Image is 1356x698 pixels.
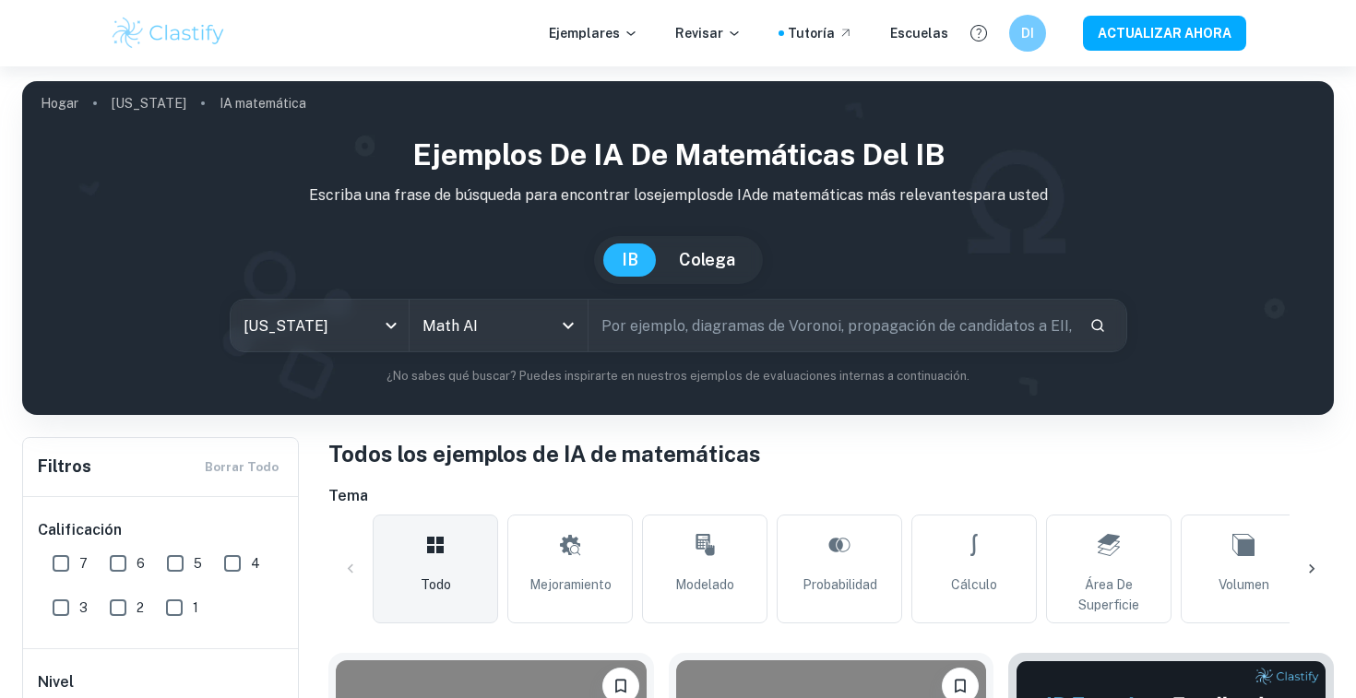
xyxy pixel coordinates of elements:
font: Mejoramiento [529,577,612,592]
font: Todos los ejemplos de IA de matemáticas [328,441,761,467]
font: Filtros [38,456,91,476]
button: Abierto [555,313,581,338]
font: IA matemática [220,96,306,111]
font: de matemáticas más relevantes [752,186,973,204]
font: ¿No sabes qué buscar? Puedes inspirarte en nuestros ejemplos de evaluaciones internas a continuac... [387,369,969,383]
font: Nivel [38,673,74,691]
font: 6 [137,556,145,571]
font: 4 [251,556,260,571]
font: 1 [193,600,198,615]
font: ejemplos [654,186,717,204]
font: [US_STATE] [112,96,186,111]
button: Buscar [1082,310,1113,341]
font: IB [622,250,638,269]
font: 3 [79,600,88,615]
font: Volumen [1219,577,1269,592]
input: Por ejemplo, diagramas de Voronoi, propagación de candidatos a EII, música... [589,300,1075,351]
font: Probabilidad [803,577,877,592]
font: Calificación [38,521,122,538]
font: 5 [194,556,202,571]
a: Escuelas [890,23,948,43]
font: Revisar [675,26,723,41]
font: [US_STATE] [244,317,328,335]
font: 2 [137,600,144,615]
font: Todo [421,577,451,592]
a: [US_STATE] [112,90,186,116]
font: 7 [79,556,88,571]
font: Área de superficie [1078,577,1139,612]
img: portada del perfil [22,81,1334,415]
a: Hogar [41,90,78,116]
font: para usted [973,186,1048,204]
font: Tema [328,487,368,504]
font: Hogar [41,96,78,111]
img: Logotipo de Clastify [110,15,227,52]
button: ACTUALIZAR AHORA [1083,16,1246,50]
font: Tutoría [788,26,835,41]
font: Ejemplos de IA de Matemáticas del IB [412,137,945,172]
font: ACTUALIZAR AHORA [1098,27,1231,41]
font: Colega [679,250,735,269]
font: DI [1021,26,1034,41]
font: Escuelas [890,26,948,41]
font: de IA [717,186,752,204]
button: DI [1009,15,1046,52]
font: Escriba una frase de búsqueda para encontrar los [309,186,654,204]
button: Ayuda y comentarios [963,18,994,49]
font: Modelado [675,577,734,592]
font: Cálculo [951,577,997,592]
font: Ejemplares [549,26,620,41]
a: Tutoría [788,23,853,43]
